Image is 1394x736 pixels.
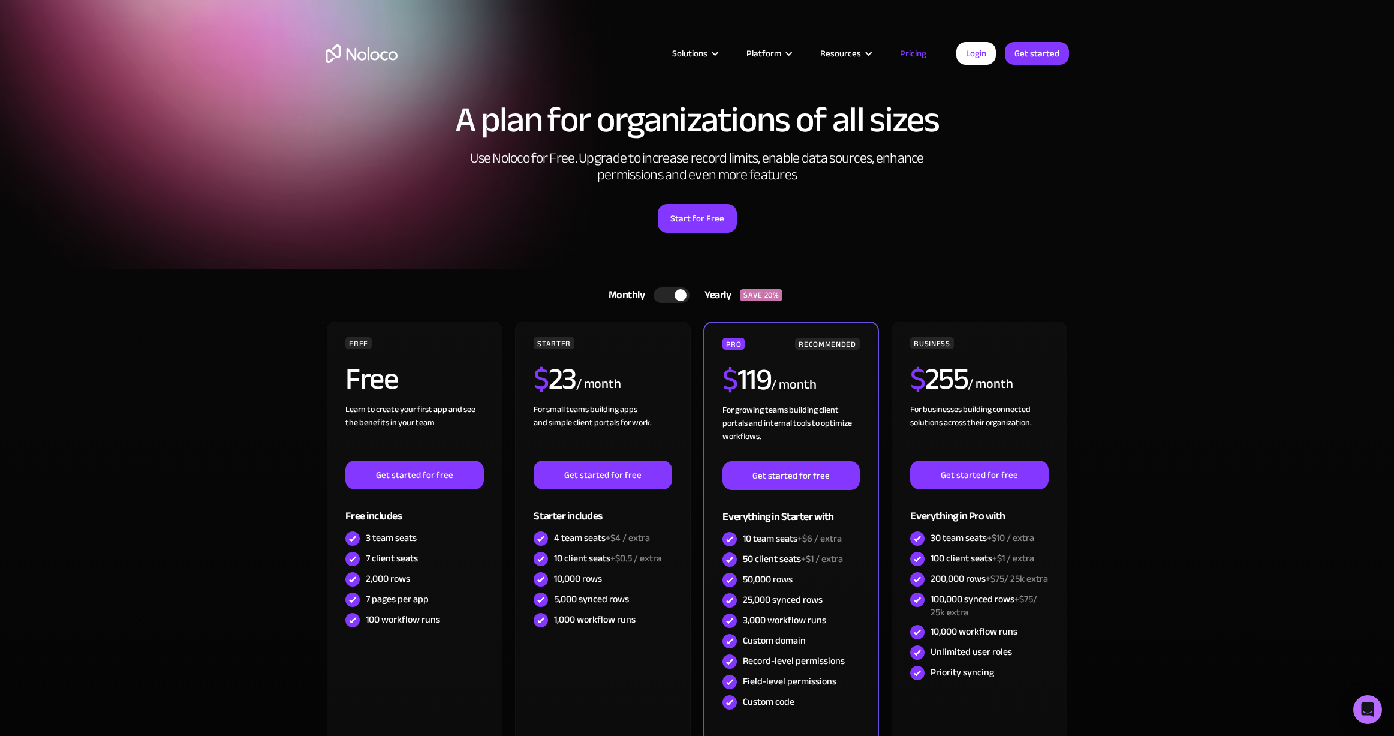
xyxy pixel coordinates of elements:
[534,403,672,461] div: For small teams building apps and simple client portals for work. ‍
[992,549,1034,567] span: +$1 / extra
[606,529,650,547] span: +$4 / extra
[740,289,782,301] div: SAVE 20%
[805,46,885,61] div: Resources
[554,552,661,565] div: 10 client seats
[722,365,771,395] h2: 119
[743,552,843,566] div: 50 client seats
[931,572,1048,585] div: 200,000 rows
[885,46,941,61] a: Pricing
[326,44,398,63] a: home
[931,552,1034,565] div: 100 client seats
[743,634,806,647] div: Custom domain
[968,375,1013,394] div: / month
[731,46,805,61] div: Platform
[326,102,1069,138] h1: A plan for organizations of all sizes
[576,375,621,394] div: / month
[910,337,953,349] div: BUSINESS
[657,46,731,61] div: Solutions
[610,549,661,567] span: +$0.5 / extra
[910,364,968,394] h2: 255
[594,286,654,304] div: Monthly
[534,337,574,349] div: STARTER
[743,593,823,606] div: 25,000 synced rows
[931,625,1017,638] div: 10,000 workflow runs
[366,613,440,626] div: 100 workflow runs
[534,489,672,528] div: Starter includes
[672,46,707,61] div: Solutions
[534,461,672,489] a: Get started for free
[987,529,1034,547] span: +$10 / extra
[931,593,1048,619] div: 100,000 synced rows
[1005,42,1069,65] a: Get started
[345,403,483,461] div: Learn to create your first app and see the benefits in your team ‍
[722,352,737,408] span: $
[931,645,1012,659] div: Unlimited user roles
[931,666,994,679] div: Priority syncing
[1353,695,1382,724] div: Open Intercom Messenger
[801,550,843,568] span: +$1 / extra
[690,286,740,304] div: Yearly
[366,593,429,606] div: 7 pages per app
[722,338,745,350] div: PRO
[366,572,410,585] div: 2,000 rows
[534,351,549,407] span: $
[910,351,925,407] span: $
[820,46,861,61] div: Resources
[658,204,737,233] a: Start for Free
[554,613,636,626] div: 1,000 workflow runs
[743,675,836,688] div: Field-level permissions
[743,614,826,627] div: 3,000 workflow runs
[743,695,794,708] div: Custom code
[366,552,418,565] div: 7 client seats
[722,490,859,529] div: Everything in Starter with
[345,461,483,489] a: Get started for free
[554,531,650,545] div: 4 team seats
[722,404,859,461] div: For growing teams building client portals and internal tools to optimize workflows.
[910,461,1048,489] a: Get started for free
[931,590,1037,621] span: +$75/ 25k extra
[554,572,602,585] div: 10,000 rows
[797,530,842,548] span: +$6 / extra
[986,570,1048,588] span: +$75/ 25k extra
[366,531,417,545] div: 3 team seats
[746,46,781,61] div: Platform
[345,337,372,349] div: FREE
[345,489,483,528] div: Free includes
[554,593,629,606] div: 5,000 synced rows
[771,375,816,395] div: / month
[795,338,859,350] div: RECOMMENDED
[743,532,842,545] div: 10 team seats
[457,150,937,184] h2: Use Noloco for Free. Upgrade to increase record limits, enable data sources, enhance permissions ...
[910,489,1048,528] div: Everything in Pro with
[956,42,996,65] a: Login
[743,654,845,668] div: Record-level permissions
[534,364,576,394] h2: 23
[931,531,1034,545] div: 30 team seats
[910,403,1048,461] div: For businesses building connected solutions across their organization. ‍
[743,573,793,586] div: 50,000 rows
[345,364,398,394] h2: Free
[722,461,859,490] a: Get started for free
